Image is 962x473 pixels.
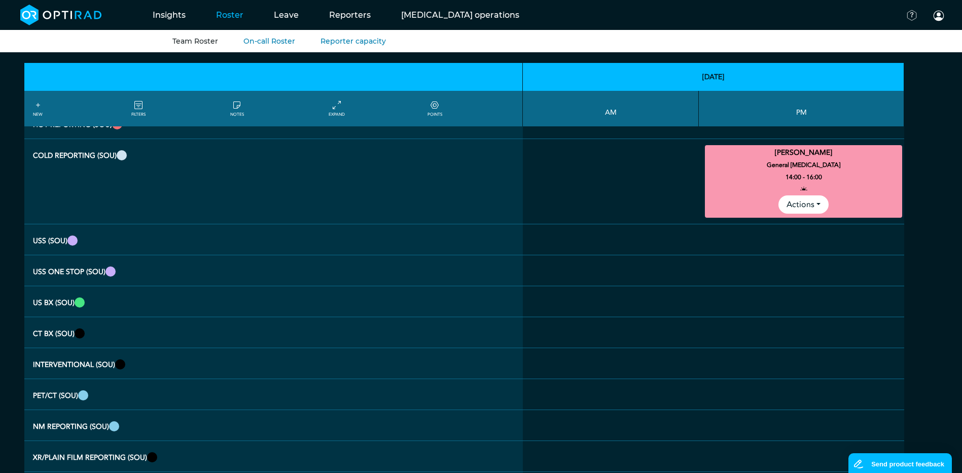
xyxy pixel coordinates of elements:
a: show/hide notes [230,99,244,118]
th: Cold Reporting (SOU) [24,139,523,224]
th: XR/Plain Film Reporting (SOU) [24,441,523,472]
a: FILTERS [131,99,146,118]
th: PM [699,91,904,126]
a: collapse/expand entries [329,99,345,118]
th: USS One Stop (SOU) [24,255,523,286]
i: open to allocation [800,183,807,195]
th: PET/CT (SOU) [24,379,523,410]
a: Team Roster [172,37,218,46]
button: Actions [778,195,829,214]
summary: [PERSON_NAME] [706,147,901,159]
th: Interventional (SOU) [24,348,523,379]
th: AM [523,91,699,126]
a: NEW [33,99,43,118]
a: Reporter capacity [320,37,386,46]
th: NM Reporting (SOU) [24,410,523,441]
img: brand-opti-rad-logos-blue-and-white-d2f68631ba2948856bd03f2d395fb146ddc8fb01b4b6e9315ea85fa773367... [20,5,102,25]
a: On-call Roster [243,37,295,46]
th: [DATE] [523,63,904,91]
div: General MRI 14:00 - 16:00 [705,145,902,218]
th: US Bx (SOU) [24,286,523,317]
a: collapse/expand expected points [427,99,442,118]
small: 14:00 - 16:00 [786,171,822,183]
th: USS (SOU) [24,224,523,255]
th: CT Bx (SOU) [24,317,523,348]
small: General [MEDICAL_DATA] [700,159,907,171]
